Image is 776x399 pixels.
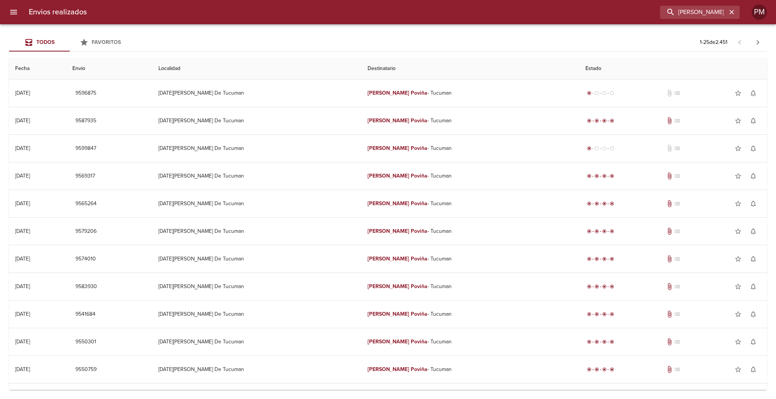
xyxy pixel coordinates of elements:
[746,141,761,156] button: Activar notificaciones
[411,145,427,151] em: Poviña
[585,89,616,97] div: Generado
[602,91,607,95] span: radio_button_unchecked
[587,174,591,178] span: radio_button_checked
[411,228,427,234] em: Poviña
[152,328,361,355] td: [DATE][PERSON_NAME] De Tucuman
[602,229,607,234] span: radio_button_checked
[673,117,681,125] span: No tiene pedido asociado
[734,283,742,290] span: star_border
[746,362,761,377] button: Activar notificaciones
[749,172,757,180] span: notifications_none
[585,228,616,235] div: Entregado
[361,218,580,245] td: - Tucuman
[411,200,427,207] em: Poviña
[15,366,30,373] div: [DATE]
[587,146,591,151] span: radio_button_checked
[587,118,591,123] span: radio_button_checked
[152,135,361,162] td: [DATE][PERSON_NAME] De Tucuman
[610,257,614,261] span: radio_button_checked
[587,201,591,206] span: radio_button_checked
[746,251,761,267] button: Activar notificaciones
[411,117,427,124] em: Poviña
[361,190,580,217] td: - Tucuman
[15,283,30,290] div: [DATE]
[361,273,580,300] td: - Tucuman
[610,229,614,234] span: radio_button_checked
[368,256,410,262] em: [PERSON_NAME]
[666,89,673,97] span: No tiene documentos adjuntos
[75,282,97,291] span: 9583930
[72,114,99,128] button: 9587935
[595,146,599,151] span: radio_button_unchecked
[15,228,30,234] div: [DATE]
[585,310,616,318] div: Entregado
[673,172,681,180] span: No tiene pedido asociado
[585,255,616,263] div: Entregado
[610,146,614,151] span: radio_button_unchecked
[72,363,100,377] button: 9550759
[411,256,427,262] em: Poviña
[361,107,580,134] td: - Tucuman
[75,227,97,236] span: 9579206
[602,367,607,372] span: radio_button_checked
[29,6,87,18] h6: Envios realizados
[587,312,591,316] span: radio_button_checked
[361,135,580,162] td: - Tucuman
[152,245,361,273] td: [DATE][PERSON_NAME] De Tucuman
[361,356,580,383] td: - Tucuman
[666,283,673,290] span: Tiene documentos adjuntos
[152,301,361,328] td: [DATE][PERSON_NAME] De Tucuman
[72,307,99,321] button: 9541684
[152,190,361,217] td: [DATE][PERSON_NAME] De Tucuman
[731,307,746,322] button: Agregar a favoritos
[361,162,580,190] td: - Tucuman
[411,283,427,290] em: Poviña
[731,168,746,184] button: Agregar a favoritos
[666,338,673,346] span: Tiene documentos adjuntos
[610,174,614,178] span: radio_button_checked
[595,367,599,372] span: radio_button_checked
[610,201,614,206] span: radio_button_checked
[152,107,361,134] td: [DATE][PERSON_NAME] De Tucuman
[673,283,681,290] span: No tiene pedido asociado
[731,279,746,294] button: Agregar a favoritos
[602,312,607,316] span: radio_button_checked
[731,224,746,239] button: Agregar a favoritos
[72,86,99,100] button: 9596875
[595,174,599,178] span: radio_button_checked
[15,90,30,96] div: [DATE]
[595,91,599,95] span: radio_button_unchecked
[749,89,757,97] span: notifications_none
[361,328,580,355] td: - Tucuman
[673,338,681,346] span: No tiene pedido asociado
[610,340,614,344] span: radio_button_checked
[610,367,614,372] span: radio_button_checked
[368,366,410,373] em: [PERSON_NAME]
[368,90,410,96] em: [PERSON_NAME]
[5,3,23,21] button: menu
[368,117,410,124] em: [PERSON_NAME]
[75,199,97,209] span: 9565264
[9,58,66,79] th: Fecha
[666,255,673,263] span: Tiene documentos adjuntos
[411,338,427,345] em: Poviña
[152,58,361,79] th: Localidad
[9,33,130,51] div: Tabs Envios
[749,310,757,318] span: notifications_none
[411,311,427,317] em: Poviña
[602,340,607,344] span: radio_button_checked
[585,200,616,207] div: Entregado
[602,146,607,151] span: radio_button_unchecked
[666,145,673,152] span: No tiene documentos adjuntos
[75,144,96,153] span: 9599847
[411,366,427,373] em: Poviña
[587,367,591,372] span: radio_button_checked
[749,283,757,290] span: notifications_none
[731,113,746,128] button: Agregar a favoritos
[673,366,681,373] span: No tiene pedido asociado
[587,91,591,95] span: radio_button_checked
[72,252,99,266] button: 9574010
[731,251,746,267] button: Agregar a favoritos
[734,338,742,346] span: star_border
[368,145,410,151] em: [PERSON_NAME]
